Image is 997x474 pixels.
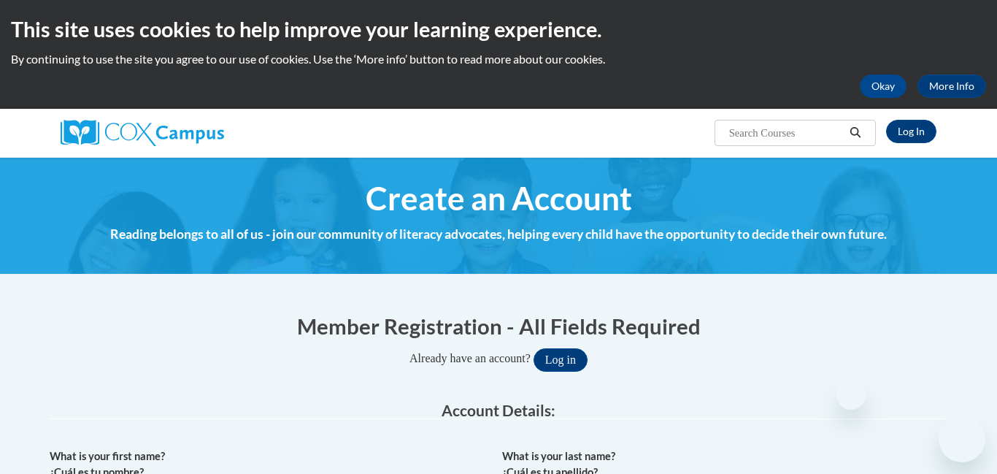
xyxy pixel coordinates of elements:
[836,381,866,410] iframe: Close message
[11,51,986,67] p: By continuing to use the site you agree to our use of cookies. Use the ‘More info’ button to read...
[50,311,947,341] h1: Member Registration - All Fields Required
[917,74,986,98] a: More Info
[409,352,531,364] span: Already have an account?
[534,348,588,372] button: Log in
[886,120,936,143] a: Log In
[860,74,906,98] button: Okay
[442,401,555,419] span: Account Details:
[11,15,986,44] h2: This site uses cookies to help improve your learning experience.
[939,416,985,462] iframe: Button to launch messaging window
[50,225,947,244] h4: Reading belongs to all of us - join our community of literacy advocates, helping every child have...
[844,124,866,142] button: Search
[61,120,224,146] img: Cox Campus
[728,124,844,142] input: Search Courses
[366,179,632,218] span: Create an Account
